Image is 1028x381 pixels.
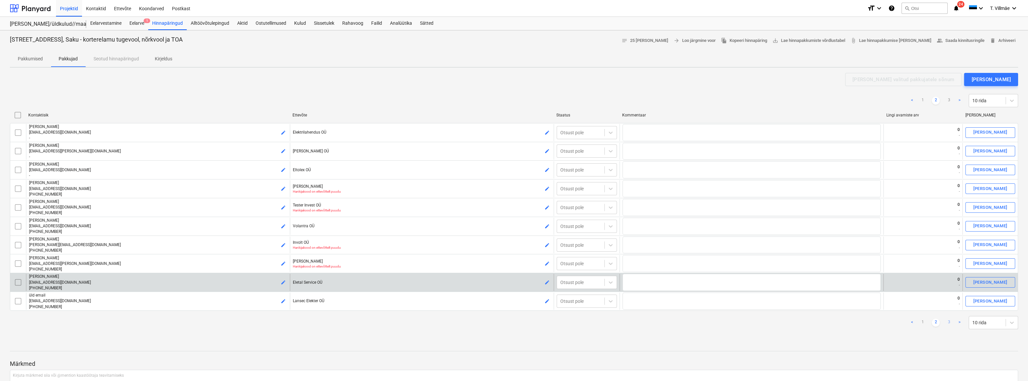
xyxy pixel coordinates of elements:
p: - [958,207,960,213]
p: 0 [958,296,960,301]
span: 1 [144,18,150,23]
p: - [958,245,960,251]
div: Kontaktisik [28,113,287,117]
p: [PERSON_NAME] [29,199,287,205]
p: - [958,189,960,194]
div: [PERSON_NAME] [973,260,1008,268]
p: Tester Invest OÜ [293,203,551,208]
p: [PHONE_NUMBER] [29,229,287,235]
span: file_copy [721,38,727,44]
span: delete [990,38,996,44]
i: Abikeskus [888,4,895,12]
span: T. Villmäe [990,6,1010,11]
p: - [958,301,960,307]
span: edit [281,205,286,210]
span: edit [281,242,286,248]
button: [PERSON_NAME] [965,277,1015,288]
span: [EMAIL_ADDRESS][DOMAIN_NAME] [29,299,91,303]
p: [PERSON_NAME] [29,218,287,223]
a: Page 3 [945,319,953,327]
button: Kopeeri hinnapäring [718,36,770,46]
span: [EMAIL_ADDRESS][DOMAIN_NAME] [29,205,91,209]
span: [EMAIL_ADDRESS][DOMAIN_NAME] [29,168,91,172]
a: Page 1 [919,319,927,327]
p: [PERSON_NAME] [29,255,287,261]
div: Eelarve [125,17,148,30]
span: search [904,6,910,11]
div: Analüütika [386,17,416,30]
p: Hankijakood on ettevõttelt puudu [293,245,551,250]
p: Elektrilahendus OÜ [293,130,551,135]
div: [PERSON_NAME] [965,113,1015,117]
p: [PERSON_NAME] [293,184,551,189]
p: Eltolex OÜ [293,167,551,173]
p: - [958,264,960,269]
div: Staatus [556,113,617,117]
span: [EMAIL_ADDRESS][PERSON_NAME][DOMAIN_NAME] [29,261,121,266]
span: edit [281,224,286,229]
button: Arhiveeri [987,36,1018,46]
a: Eelarve1 [125,17,148,30]
a: Ostutellimused [252,17,290,30]
span: [EMAIL_ADDRESS][DOMAIN_NAME] [29,280,91,285]
span: [EMAIL_ADDRESS][PERSON_NAME][DOMAIN_NAME] [29,149,121,153]
span: edit [544,130,550,135]
button: [PERSON_NAME] [965,146,1015,156]
button: [PERSON_NAME] [965,240,1015,250]
span: save_alt [772,38,778,44]
p: [PHONE_NUMBER] [29,267,287,272]
div: [PERSON_NAME] [973,166,1008,174]
p: Hankijakood on ettevõttelt puudu [293,208,551,212]
p: [PHONE_NUMBER] [29,285,287,291]
p: üld email [29,293,287,298]
a: Failid [367,17,386,30]
button: [PERSON_NAME] [965,221,1015,232]
p: Hankijakood on ettevõttelt puudu [293,189,551,194]
button: Saada kinnitusringile [934,36,987,46]
span: edit [544,261,550,266]
span: Lae hinnapakkumise [PERSON_NAME] [850,37,931,45]
p: 0 [958,127,960,133]
span: Arhiveeri [990,37,1015,45]
p: 0 [958,277,960,282]
button: Loo järgmine voor [671,36,718,46]
p: [PERSON_NAME] [29,143,287,148]
div: Vestlusvidin [995,349,1028,381]
span: edit [544,186,550,191]
div: Rahavoog [338,17,367,30]
p: - [958,133,960,138]
a: Page 2 is your current page [932,97,940,105]
span: Kopeeri hinnapäring [721,37,767,45]
div: Lingi avamiste arv [886,113,960,117]
a: Next page [956,319,963,327]
a: Lae hinnapakkumise [PERSON_NAME] [848,36,934,46]
div: [PERSON_NAME] [973,147,1008,155]
span: people_alt [937,38,943,44]
div: [PERSON_NAME] [973,298,1008,305]
p: [PHONE_NUMBER] [29,248,287,253]
p: Eletal Service OÜ [293,280,551,285]
div: Kommentaar [622,113,881,117]
p: [PERSON_NAME] [29,274,287,279]
p: [PHONE_NUMBER] [29,304,287,310]
span: edit [281,186,286,191]
div: Aktid [233,17,252,30]
p: - [29,173,287,178]
p: [PERSON_NAME] [29,124,287,130]
span: Lae hinnapakkumiste võrdlustabel [772,37,845,45]
p: Märkmed [10,360,1018,368]
p: 0 [958,164,960,170]
p: - [29,154,287,160]
a: Page 1 [919,97,927,105]
a: Eelarvestamine [86,17,125,30]
p: Pakkujad [59,55,78,62]
span: [EMAIL_ADDRESS][DOMAIN_NAME] [29,224,91,228]
p: [PHONE_NUMBER] [29,210,287,216]
p: [PERSON_NAME] [29,237,287,242]
a: Next page [956,97,963,105]
span: edit [544,242,550,248]
p: Volantra OÜ [293,223,551,229]
span: edit [281,148,286,154]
